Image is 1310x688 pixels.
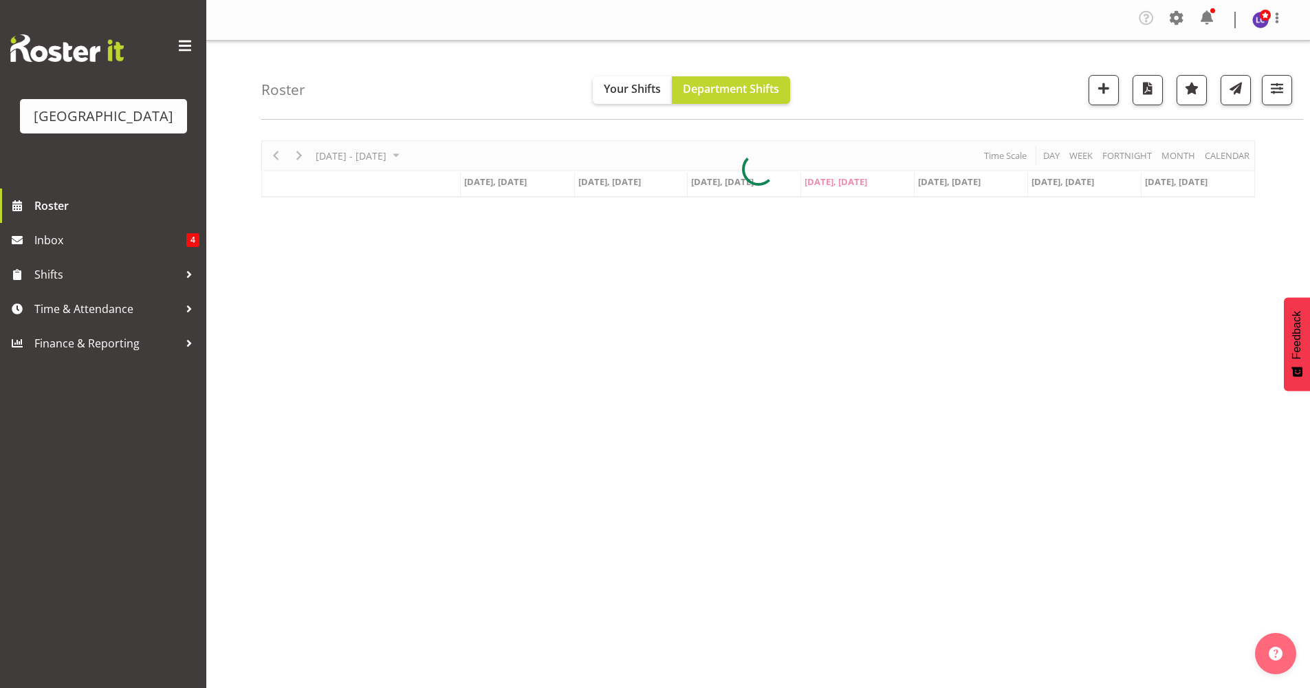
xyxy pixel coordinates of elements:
span: Roster [34,195,199,216]
button: Feedback - Show survey [1284,297,1310,391]
button: Download a PDF of the roster according to the set date range. [1133,75,1163,105]
span: Department Shifts [683,81,779,96]
span: Feedback [1291,311,1303,359]
h4: Roster [261,82,305,98]
button: Department Shifts [672,76,790,104]
button: Highlight an important date within the roster. [1177,75,1207,105]
span: Inbox [34,230,186,250]
button: Your Shifts [593,76,672,104]
span: Time & Attendance [34,299,179,319]
span: Your Shifts [604,81,661,96]
button: Filter Shifts [1262,75,1292,105]
img: laurie-cook11580.jpg [1252,12,1269,28]
span: 4 [186,233,199,247]
span: Finance & Reporting [34,333,179,354]
button: Add a new shift [1089,75,1119,105]
div: [GEOGRAPHIC_DATA] [34,106,173,127]
img: help-xxl-2.png [1269,647,1282,660]
span: Shifts [34,264,179,285]
button: Send a list of all shifts for the selected filtered period to all rostered employees. [1221,75,1251,105]
img: Rosterit website logo [10,34,124,62]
